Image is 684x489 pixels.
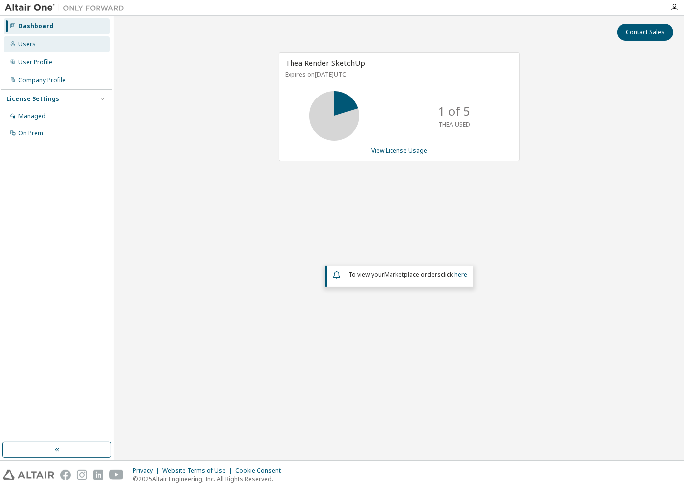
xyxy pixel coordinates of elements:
button: Contact Sales [617,24,673,41]
div: Dashboard [18,22,53,30]
div: Managed [18,112,46,120]
div: Users [18,40,36,48]
img: linkedin.svg [93,470,103,480]
p: THEA USED [438,120,470,129]
div: Website Terms of Use [162,467,235,475]
div: Privacy [133,467,162,475]
a: View License Usage [371,146,427,155]
div: License Settings [6,95,59,103]
p: Expires on [DATE] UTC [285,70,511,79]
em: Marketplace orders [384,270,441,279]
p: © 2025 Altair Engineering, Inc. All Rights Reserved. [133,475,287,483]
div: Company Profile [18,76,66,84]
img: instagram.svg [77,470,87,480]
div: On Prem [18,129,43,137]
img: altair_logo.svg [3,470,54,480]
p: 1 of 5 [438,103,470,120]
div: Cookie Consent [235,467,287,475]
a: here [454,270,467,279]
img: Altair One [5,3,129,13]
span: Thea Render SketchUp [285,58,365,68]
img: youtube.svg [109,470,124,480]
span: To view your click [348,270,467,279]
img: facebook.svg [60,470,71,480]
div: User Profile [18,58,52,66]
